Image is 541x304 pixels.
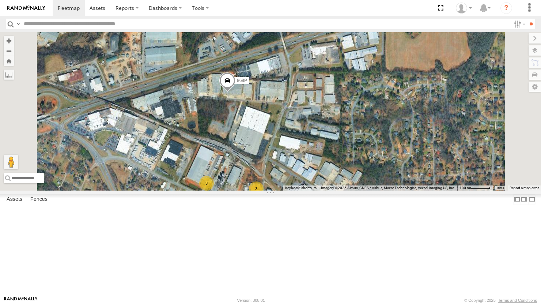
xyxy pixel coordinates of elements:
button: Drag Pegman onto the map to open Street View [4,155,18,169]
label: Map Settings [529,82,541,92]
label: Hide Summary Table [528,194,536,205]
button: Zoom out [4,46,14,56]
label: Fences [27,195,51,205]
span: 100 m [459,186,470,190]
button: Map Scale: 100 m per 52 pixels [457,185,493,191]
button: Keyboard shortcuts [285,185,317,191]
div: Version: 308.01 [237,298,265,303]
a: Terms and Conditions [498,298,537,303]
a: Report a map error [510,186,539,190]
a: Terms (opens in new tab) [496,186,504,189]
div: 3 [249,181,264,196]
a: Visit our Website [4,297,38,304]
label: Assets [3,195,26,205]
label: Search Filter Options [511,19,527,29]
i: ? [500,2,512,14]
span: Imagery ©2025 Airbus, CNES / Airbus, Maxar Technologies, Vexcel Imaging US, Inc. [321,186,455,190]
label: Dock Summary Table to the Left [513,194,521,205]
button: Zoom in [4,36,14,46]
label: Dock Summary Table to the Right [521,194,528,205]
label: Measure [4,70,14,80]
img: rand-logo.svg [7,5,45,11]
div: © Copyright 2025 - [464,298,537,303]
button: Zoom Home [4,56,14,66]
span: 868P [237,78,247,83]
div: 3 [199,176,214,191]
label: Search Query [15,19,21,29]
div: Trinity Dispatch [453,3,474,14]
